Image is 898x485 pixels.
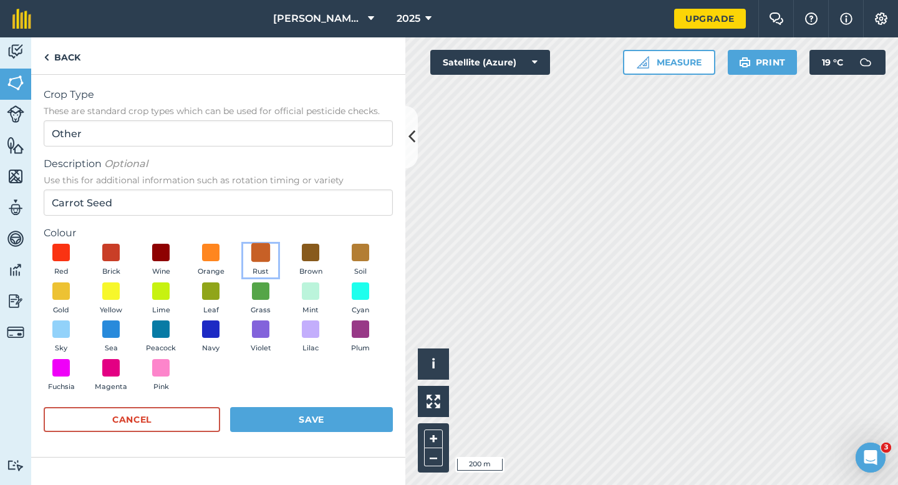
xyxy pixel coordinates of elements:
[293,244,328,277] button: Brown
[44,359,79,393] button: Fuchsia
[152,266,170,277] span: Wine
[143,359,178,393] button: Pink
[7,261,24,279] img: svg+xml;base64,PD94bWwgdmVyc2lvbj0iMS4wIiBlbmNvZGluZz0idXRmLTgiPz4KPCEtLSBHZW5lcmF0b3I6IEFkb2JlIE...
[143,244,178,277] button: Wine
[55,343,67,354] span: Sky
[302,343,319,354] span: Lilac
[7,42,24,61] img: svg+xml;base64,PD94bWwgdmVyc2lvbj0iMS4wIiBlbmNvZGluZz0idXRmLTgiPz4KPCEtLSBHZW5lcmF0b3I6IEFkb2JlIE...
[44,282,79,316] button: Gold
[94,244,128,277] button: Brick
[354,266,367,277] span: Soil
[44,156,393,171] span: Description
[856,443,886,473] iframe: Intercom live chat
[100,305,122,316] span: Yellow
[397,11,420,26] span: 2025
[7,292,24,310] img: svg+xml;base64,PD94bWwgdmVyc2lvbj0iMS4wIiBlbmNvZGluZz0idXRmLTgiPz4KPCEtLSBHZW5lcmF0b3I6IEFkb2JlIE...
[343,244,378,277] button: Soil
[343,282,378,316] button: Cyan
[418,348,449,380] button: i
[7,324,24,341] img: svg+xml;base64,PD94bWwgdmVyc2lvbj0iMS4wIiBlbmNvZGluZz0idXRmLTgiPz4KPCEtLSBHZW5lcmF0b3I6IEFkb2JlIE...
[193,320,228,354] button: Navy
[253,266,269,277] span: Rust
[102,266,120,277] span: Brick
[143,320,178,354] button: Peacock
[430,50,550,75] button: Satellite (Azure)
[432,356,435,372] span: i
[424,448,443,466] button: –
[44,105,393,117] span: These are standard crop types which can be used for official pesticide checks.
[104,158,148,170] em: Optional
[7,167,24,186] img: svg+xml;base64,PHN2ZyB4bWxucz0iaHR0cDovL3d3dy53My5vcmcvMjAwMC9zdmciIHdpZHRoPSI1NiIgaGVpZ2h0PSI2MC...
[143,282,178,316] button: Lime
[44,244,79,277] button: Red
[203,305,219,316] span: Leaf
[95,382,127,393] span: Magenta
[153,382,169,393] span: Pink
[881,443,891,453] span: 3
[48,382,75,393] span: Fuchsia
[44,174,393,186] span: Use this for additional information such as rotation timing or variety
[202,343,220,354] span: Navy
[94,282,128,316] button: Yellow
[44,50,49,65] img: svg+xml;base64,PHN2ZyB4bWxucz0iaHR0cDovL3d3dy53My5vcmcvMjAwMC9zdmciIHdpZHRoPSI5IiBoZWlnaHQ9IjI0Ii...
[193,282,228,316] button: Leaf
[299,266,322,277] span: Brown
[427,395,440,408] img: Four arrows, one pointing top left, one top right, one bottom right and the last bottom left
[293,282,328,316] button: Mint
[674,9,746,29] a: Upgrade
[44,320,79,354] button: Sky
[152,305,170,316] span: Lime
[7,105,24,123] img: svg+xml;base64,PD94bWwgdmVyc2lvbj0iMS4wIiBlbmNvZGluZz0idXRmLTgiPz4KPCEtLSBHZW5lcmF0b3I6IEFkb2JlIE...
[853,50,878,75] img: svg+xml;base64,PD94bWwgdmVyc2lvbj0iMS4wIiBlbmNvZGluZz0idXRmLTgiPz4KPCEtLSBHZW5lcmF0b3I6IEFkb2JlIE...
[7,229,24,248] img: svg+xml;base64,PD94bWwgdmVyc2lvbj0iMS4wIiBlbmNvZGluZz0idXRmLTgiPz4KPCEtLSBHZW5lcmF0b3I6IEFkb2JlIE...
[251,343,271,354] span: Violet
[874,12,889,25] img: A cog icon
[243,244,278,277] button: Rust
[623,50,715,75] button: Measure
[146,343,176,354] span: Peacock
[54,266,69,277] span: Red
[44,226,393,241] label: Colour
[12,9,31,29] img: fieldmargin Logo
[302,305,319,316] span: Mint
[343,320,378,354] button: Plum
[293,320,328,354] button: Lilac
[94,320,128,354] button: Sea
[728,50,798,75] button: Print
[769,12,784,25] img: Two speech bubbles overlapping with the left bubble in the forefront
[44,407,220,432] button: Cancel
[44,87,393,102] span: Crop Type
[7,74,24,92] img: svg+xml;base64,PHN2ZyB4bWxucz0iaHR0cDovL3d3dy53My5vcmcvMjAwMC9zdmciIHdpZHRoPSI1NiIgaGVpZ2h0PSI2MC...
[230,407,393,432] button: Save
[251,305,271,316] span: Grass
[804,12,819,25] img: A question mark icon
[31,37,93,74] a: Back
[637,56,649,69] img: Ruler icon
[94,359,128,393] button: Magenta
[424,430,443,448] button: +
[198,266,224,277] span: Orange
[53,305,69,316] span: Gold
[352,305,369,316] span: Cyan
[822,50,843,75] span: 19 ° C
[44,120,393,146] input: Start typing to search for crop type
[105,343,118,354] span: Sea
[243,320,278,354] button: Violet
[243,282,278,316] button: Grass
[351,343,370,354] span: Plum
[809,50,886,75] button: 19 °C
[7,459,24,471] img: svg+xml;base64,PD94bWwgdmVyc2lvbj0iMS4wIiBlbmNvZGluZz0idXRmLTgiPz4KPCEtLSBHZW5lcmF0b3I6IEFkb2JlIE...
[7,198,24,217] img: svg+xml;base64,PD94bWwgdmVyc2lvbj0iMS4wIiBlbmNvZGluZz0idXRmLTgiPz4KPCEtLSBHZW5lcmF0b3I6IEFkb2JlIE...
[7,136,24,155] img: svg+xml;base64,PHN2ZyB4bWxucz0iaHR0cDovL3d3dy53My5vcmcvMjAwMC9zdmciIHdpZHRoPSI1NiIgaGVpZ2h0PSI2MC...
[739,55,751,70] img: svg+xml;base64,PHN2ZyB4bWxucz0iaHR0cDovL3d3dy53My5vcmcvMjAwMC9zdmciIHdpZHRoPSIxOSIgaGVpZ2h0PSIyNC...
[193,244,228,277] button: Orange
[273,11,363,26] span: [PERSON_NAME] & Sons
[840,11,852,26] img: svg+xml;base64,PHN2ZyB4bWxucz0iaHR0cDovL3d3dy53My5vcmcvMjAwMC9zdmciIHdpZHRoPSIxNyIgaGVpZ2h0PSIxNy...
